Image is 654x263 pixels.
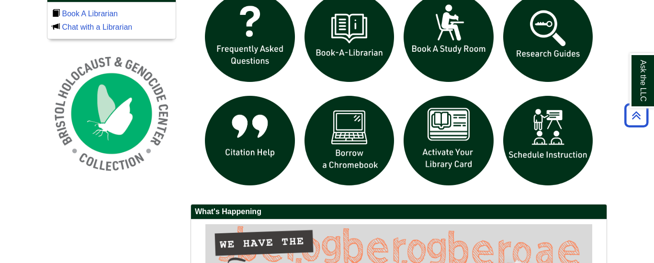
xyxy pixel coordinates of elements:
a: Chat with a Librarian [62,23,132,31]
img: citation help icon links to citation help guide page [200,91,300,191]
img: For faculty. Schedule Library Instruction icon links to form. [498,91,598,191]
img: Holocaust and Genocide Collection [47,49,176,178]
img: Borrow a chromebook icon links to the borrow a chromebook web page [300,91,399,191]
h2: What's Happening [191,205,607,219]
img: activate Library Card icon links to form to activate student ID into library card [399,91,498,191]
a: Book A Librarian [62,10,118,18]
a: Back to Top [621,109,652,122]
